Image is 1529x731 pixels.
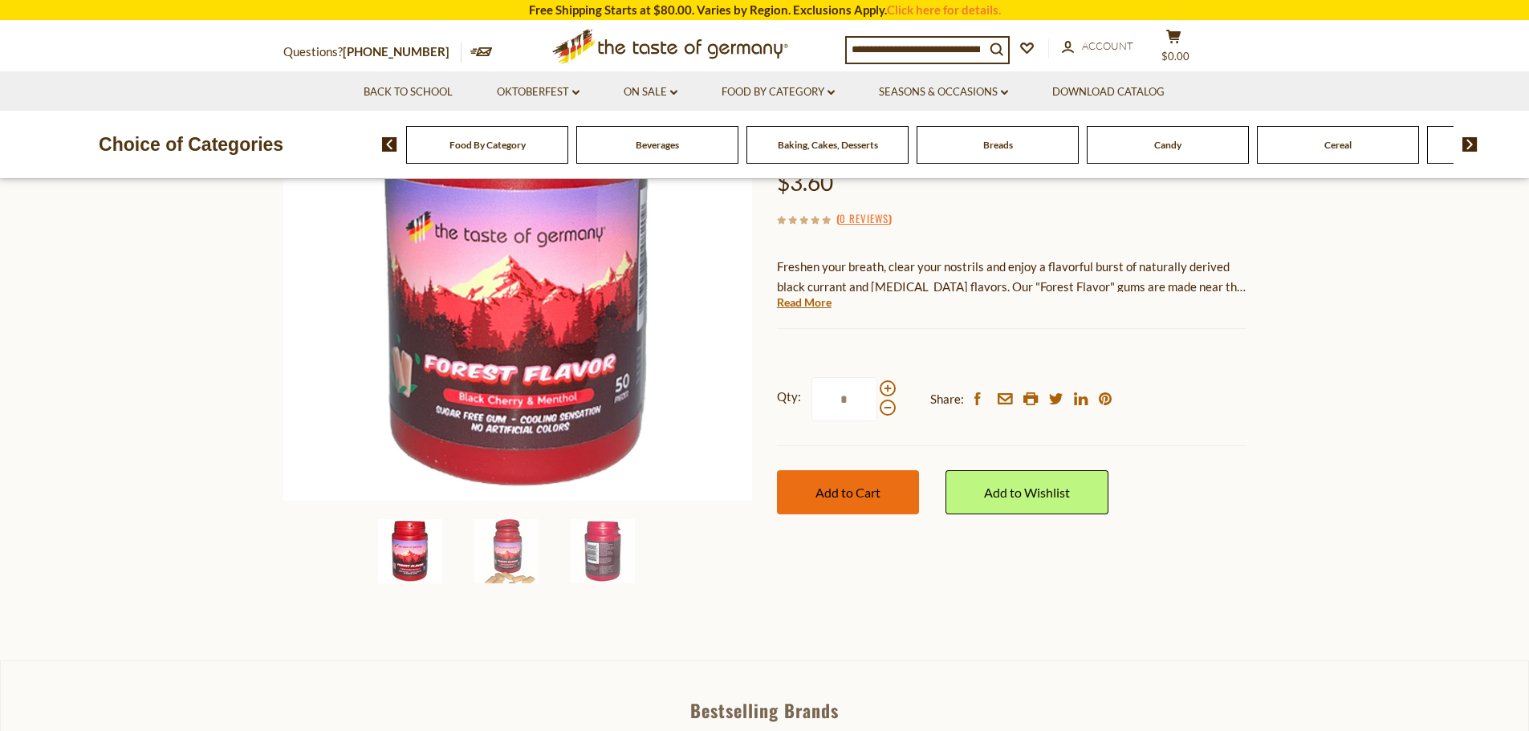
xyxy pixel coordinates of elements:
[777,257,1246,297] p: Freshen your breath, clear your nostrils and enjoy a flavorful burst of naturally derived black c...
[778,139,878,151] a: Baking, Cakes, Desserts
[1,701,1528,719] div: Bestselling Brands
[777,294,832,311] a: Read More
[836,210,892,226] span: ( )
[777,169,833,196] span: $3.60
[945,470,1108,514] a: Add to Wishlist
[571,519,635,583] img: The Taste of Germany "Forest Flavors" Black Cherry & Menthol Chewing Gums, 50pc
[1052,83,1165,101] a: Download Catalog
[1161,50,1189,63] span: $0.00
[364,83,453,101] a: Back to School
[983,139,1013,151] a: Breads
[449,139,526,151] a: Food By Category
[474,519,539,583] img: The Taste of Germany "Forest Flavors" Black Cherry & Menthol Chewing Gums, 50pc
[1324,139,1352,151] a: Cereal
[777,387,801,407] strong: Qty:
[815,485,880,500] span: Add to Cart
[887,2,1001,17] a: Click here for details.
[1462,137,1478,152] img: next arrow
[1150,29,1198,69] button: $0.00
[283,42,462,63] p: Questions?
[1062,38,1133,55] a: Account
[382,137,397,152] img: previous arrow
[1154,139,1181,151] a: Candy
[722,83,835,101] a: Food By Category
[343,44,449,59] a: [PHONE_NUMBER]
[624,83,677,101] a: On Sale
[840,210,889,228] a: 0 Reviews
[636,139,679,151] a: Beverages
[1082,39,1133,52] span: Account
[930,389,964,409] span: Share:
[811,377,877,421] input: Qty:
[777,470,919,514] button: Add to Cart
[283,31,753,501] img: The Taste of Germany "Forest Flavors" Black Cherry & Menthol Chewing Gums, 50pc
[497,83,579,101] a: Oktoberfest
[378,519,442,583] img: The Taste of Germany "Forest Flavors" Black Cherry & Menthol Chewing Gums, 50pc
[879,83,1008,101] a: Seasons & Occasions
